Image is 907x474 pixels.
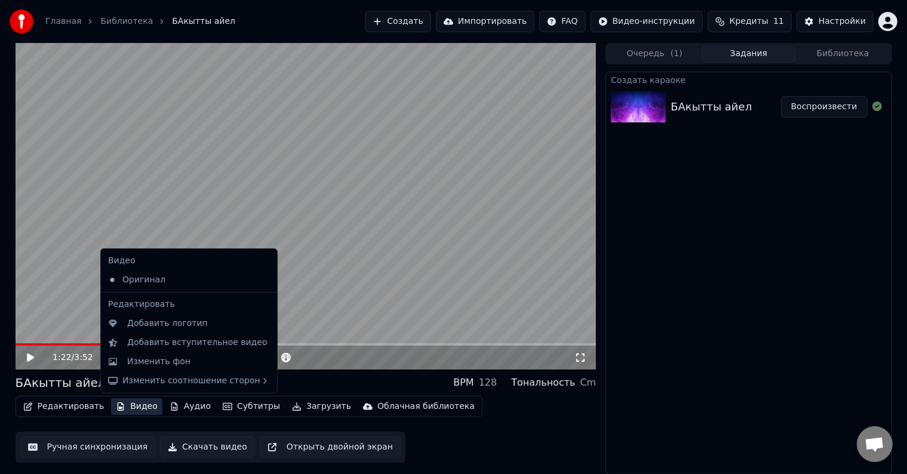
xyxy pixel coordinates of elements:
span: 1:22 [53,352,71,364]
div: Изменить фон [127,356,190,368]
span: ( 1 ) [671,48,682,60]
button: Видео-инструкции [591,11,703,32]
div: Оригинал [103,270,257,290]
span: Кредиты [730,16,768,27]
button: Открыть двойной экран [260,436,401,458]
button: Воспроизвести [781,96,868,118]
div: Видео [103,251,275,270]
div: Изменить соотношение сторон [103,371,275,390]
a: Открытый чат [857,426,893,462]
nav: breadcrumb [45,16,235,27]
div: БАкытты айел [671,99,752,115]
button: Скачать видео [160,436,255,458]
button: Задания [702,45,796,63]
div: BPM [453,375,474,390]
button: FAQ [539,11,585,32]
button: Видео [111,398,162,415]
button: Настройки [797,11,874,32]
button: Библиотека [796,45,890,63]
span: 3:52 [74,352,93,364]
div: / [53,352,81,364]
span: БАкытты айел [172,16,235,27]
button: Ручная синхронизация [20,436,156,458]
a: Главная [45,16,81,27]
button: Субтитры [218,398,285,415]
button: Аудио [165,398,216,415]
button: Редактировать [19,398,109,415]
div: Создать караоке [606,72,891,87]
div: Настройки [819,16,866,27]
div: Cm [580,375,597,390]
button: Очередь [607,45,702,63]
button: Импортировать [436,11,535,32]
div: Добавить вступительное видео [127,337,268,349]
img: youka [10,10,33,33]
button: Создать [365,11,431,32]
div: БАкытты айел [16,374,106,391]
button: Загрузить [287,398,356,415]
div: Добавить логотип [127,318,208,330]
div: Редактировать [103,295,275,314]
div: 128 [479,375,497,390]
div: Облачная библиотека [377,401,475,413]
span: 11 [773,16,784,27]
div: Тональность [511,375,575,390]
a: Библиотека [100,16,153,27]
button: Кредиты11 [708,11,792,32]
